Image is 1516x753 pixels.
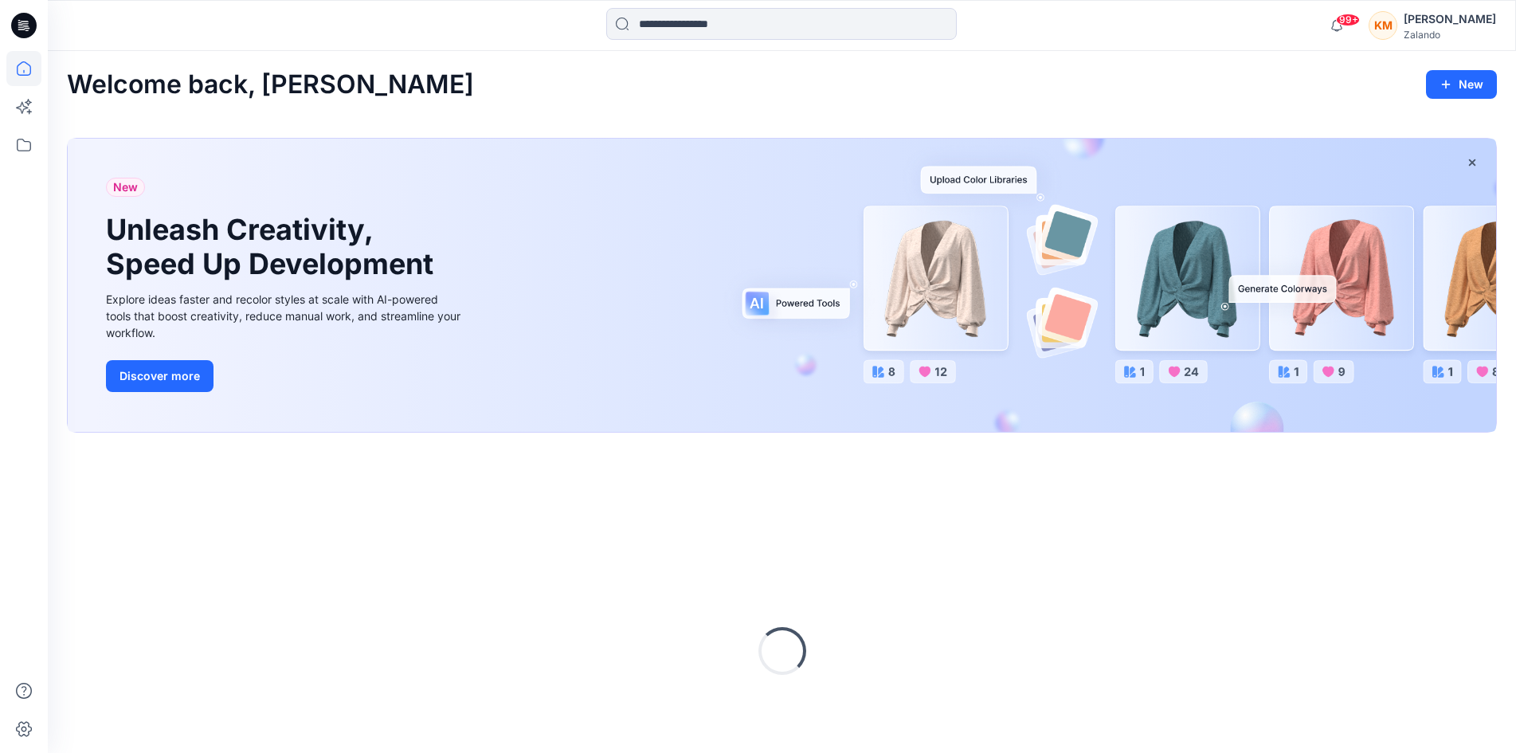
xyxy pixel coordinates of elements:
[1404,29,1496,41] div: Zalando
[67,70,474,100] h2: Welcome back, [PERSON_NAME]
[106,360,213,392] button: Discover more
[106,360,464,392] a: Discover more
[1369,11,1397,40] div: KM
[1426,70,1497,99] button: New
[106,213,441,281] h1: Unleash Creativity, Speed Up Development
[1336,14,1360,26] span: 99+
[113,178,138,197] span: New
[1404,10,1496,29] div: [PERSON_NAME]
[106,291,464,341] div: Explore ideas faster and recolor styles at scale with AI-powered tools that boost creativity, red...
